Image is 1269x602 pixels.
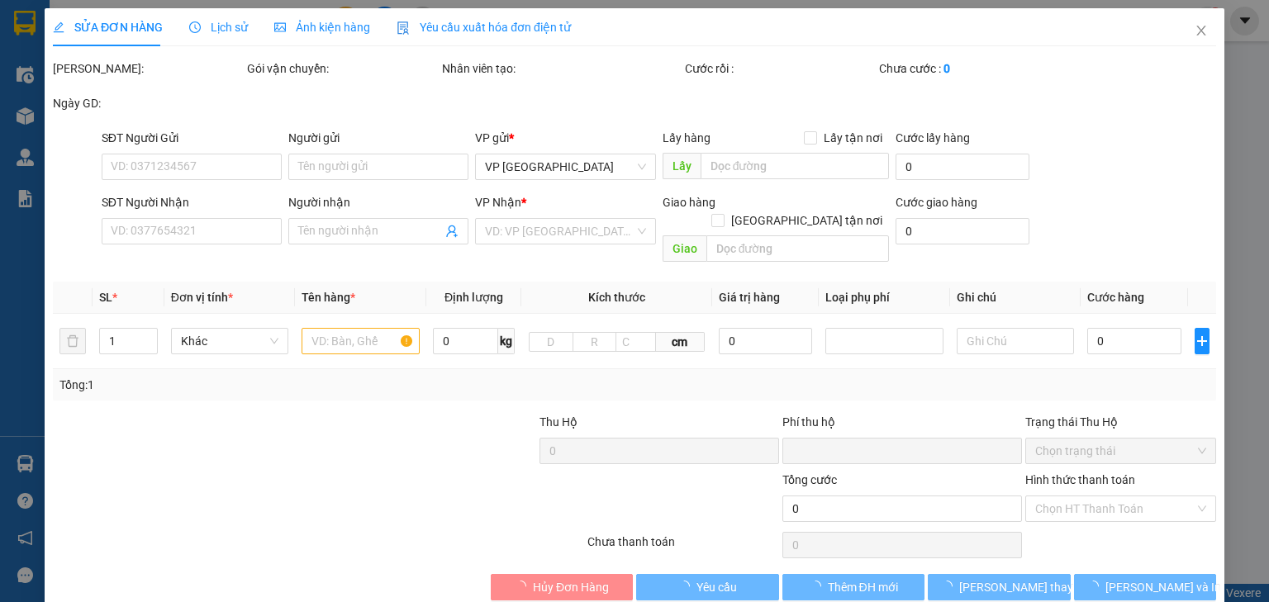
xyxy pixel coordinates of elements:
span: Lấy [662,153,700,179]
input: C [615,332,655,352]
span: Yêu cầu [696,578,737,596]
div: [PERSON_NAME]: [53,59,244,78]
span: close [1195,24,1208,37]
input: Ghi Chú [957,328,1075,354]
span: Ảnh kiện hàng [274,21,370,34]
span: VP Nhận [475,196,521,209]
button: Thêm ĐH mới [782,574,925,600]
span: Giá trị hàng [718,291,779,304]
span: loading [1087,581,1105,592]
button: Close [1178,8,1224,55]
span: Định lượng [444,291,503,304]
label: Cước lấy hàng [896,131,970,145]
span: [PERSON_NAME] và In [1105,578,1221,596]
span: Thu Hộ [539,415,577,429]
span: Lấy hàng [662,131,710,145]
span: clock-circle [189,21,201,33]
div: Chưa cước : [879,59,1070,78]
span: SỬA ĐƠN HÀNG [53,21,163,34]
input: R [572,332,616,352]
span: loading [678,581,696,592]
span: user-add [445,225,459,238]
b: 0 [943,62,950,75]
th: Ghi chú [950,282,1081,314]
div: Nhân viên tạo: [442,59,682,78]
span: kg [498,328,515,354]
span: loading [809,581,827,592]
div: Trạng thái Thu Hộ [1025,413,1216,431]
input: Dọc đường [706,235,889,262]
span: picture [274,21,286,33]
div: Gói vận chuyển: [247,59,438,78]
button: [PERSON_NAME] và In [1074,574,1217,600]
th: Loại phụ phí [819,282,950,314]
span: [GEOGRAPHIC_DATA] tận nơi [725,211,889,230]
div: Tổng: 1 [59,376,491,394]
div: SĐT Người Nhận [102,193,282,211]
span: Chọn trạng thái [1035,438,1206,463]
button: [PERSON_NAME] thay đổi [928,574,1071,600]
div: Chưa thanh toán [586,533,780,562]
span: Hủy Đơn Hàng [533,578,609,596]
span: Tổng cước [782,473,837,486]
div: VP gửi [475,129,655,147]
img: icon [397,21,410,35]
span: loading [515,581,533,592]
span: Cước hàng [1087,291,1144,304]
button: Hủy Đơn Hàng [491,574,634,600]
span: Đơn vị tính [171,291,233,304]
div: Người nhận [288,193,468,211]
div: Người gửi [288,129,468,147]
label: Hình thức thanh toán [1025,473,1135,486]
span: Lấy tận nơi [817,129,889,147]
span: Lịch sử [189,21,248,34]
div: Cước rồi : [685,59,876,78]
div: SĐT Người Gửi [102,129,282,147]
div: Phí thu hộ [782,413,1022,438]
span: Yêu cầu xuất hóa đơn điện tử [397,21,571,34]
span: VP Đà Nẵng [485,154,645,179]
button: Yêu cầu [636,574,779,600]
input: Cước lấy hàng [896,154,1029,180]
input: VD: Bàn, Ghế [302,328,420,354]
button: plus [1195,328,1210,354]
span: loading [941,581,959,592]
span: [PERSON_NAME] thay đổi [959,578,1091,596]
input: D [529,332,573,352]
input: Dọc đường [700,153,889,179]
span: Giao hàng [662,196,715,209]
span: plus [1195,334,1209,348]
span: Giao [662,235,706,262]
span: Kích thước [588,291,645,304]
label: Cước giao hàng [896,196,977,209]
div: Ngày GD: [53,94,244,112]
span: Thêm ĐH mới [827,578,897,596]
span: Khác [181,329,279,353]
span: cm [655,332,704,352]
span: edit [53,21,64,33]
span: SL [99,291,112,304]
input: Cước giao hàng [896,218,1029,244]
button: delete [59,328,86,354]
span: Tên hàng [302,291,355,304]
